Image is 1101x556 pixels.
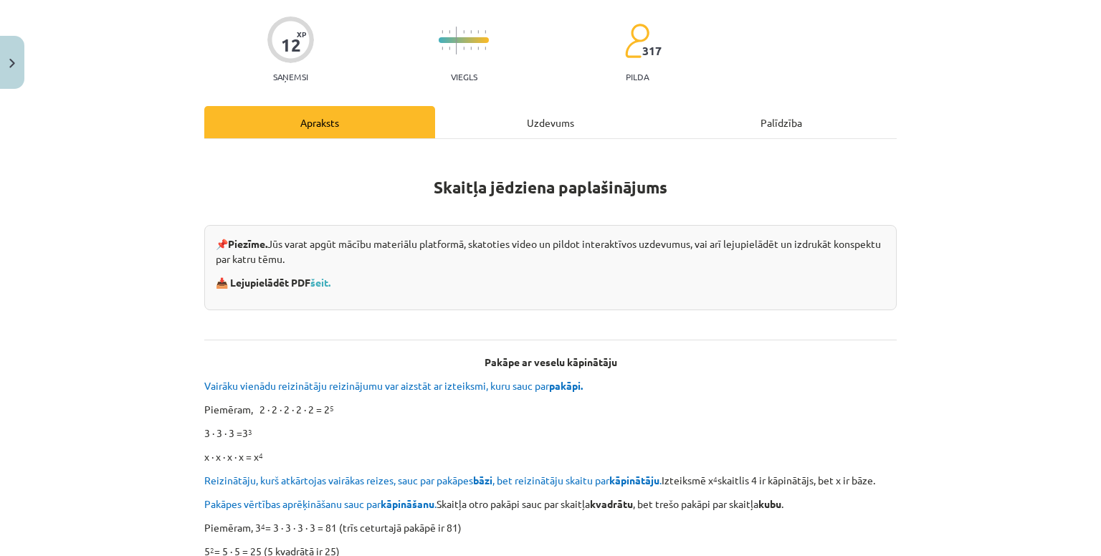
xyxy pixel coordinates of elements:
b: Pakāpe ar veselu kāpinātāju [485,355,617,368]
p: 3 ∙ 3 ∙ 3 =3 [204,426,897,441]
sup: 4 [261,521,265,532]
img: icon-short-line-57e1e144782c952c97e751825c79c345078a6d821885a25fce030b3d8c18986b.svg [477,30,479,34]
div: Uzdevums [435,106,666,138]
sup: 2 [210,545,214,555]
b: bāzi [473,474,492,486]
img: icon-short-line-57e1e144782c952c97e751825c79c345078a6d821885a25fce030b3d8c18986b.svg [470,47,472,50]
b: pakāpi. [549,379,583,392]
img: icon-short-line-57e1e144782c952c97e751825c79c345078a6d821885a25fce030b3d8c18986b.svg [477,47,479,50]
img: students-c634bb4e5e11cddfef0936a35e636f08e4e9abd3cc4e673bd6f9a4125e45ecb1.svg [624,23,649,59]
div: Apraksts [204,106,435,138]
span: Vairāku vienādu reizinātāju reizinājumu var aizstāt ar izteiksmi, kuru sauc par [204,379,585,392]
img: icon-close-lesson-0947bae3869378f0d4975bcd49f059093ad1ed9edebbc8119c70593378902aed.svg [9,59,15,68]
span: XP [297,30,306,38]
strong: Skaitļa jēdziena paplašinājums [434,177,667,198]
p: x ∙ x ∙ x ∙ x = x [204,449,897,464]
div: Palīdzība [666,106,897,138]
sup: 4 [259,450,263,461]
b: kāpinātāju [609,474,659,486]
img: icon-short-line-57e1e144782c952c97e751825c79c345078a6d821885a25fce030b3d8c18986b.svg [449,30,450,34]
b: kubu [758,497,781,510]
p: Piemēram, 2 ∙ 2 ∙ 2 ∙ 2 ∙ 2 = 2 [204,402,897,417]
b: kvadrātu [590,497,633,510]
img: icon-short-line-57e1e144782c952c97e751825c79c345078a6d821885a25fce030b3d8c18986b.svg [442,30,443,34]
sup: 5 [330,403,334,413]
div: 12 [281,35,301,55]
img: icon-short-line-57e1e144782c952c97e751825c79c345078a6d821885a25fce030b3d8c18986b.svg [485,47,486,50]
p: Saņemsi [267,72,314,82]
img: icon-short-line-57e1e144782c952c97e751825c79c345078a6d821885a25fce030b3d8c18986b.svg [485,30,486,34]
p: 📌 Jūs varat apgūt mācību materiālu platformā, skatoties video un pildot interaktīvos uzdevumus, v... [216,236,885,267]
a: šeit. [310,276,330,289]
span: 317 [642,44,662,57]
sup: 4 [713,474,718,484]
p: Viegls [451,72,477,82]
img: icon-short-line-57e1e144782c952c97e751825c79c345078a6d821885a25fce030b3d8c18986b.svg [470,30,472,34]
img: icon-short-line-57e1e144782c952c97e751825c79c345078a6d821885a25fce030b3d8c18986b.svg [442,47,443,50]
p: Skaitļa otro pakāpi sauc par skaitļa , bet trešo pakāpi par skaitļa . [204,497,897,512]
span: Pakāpes vērtības aprēķināšanu sauc par . [204,497,437,510]
strong: 📥 Lejupielādēt PDF [216,276,333,289]
img: icon-long-line-d9ea69661e0d244f92f715978eff75569469978d946b2353a9bb055b3ed8787d.svg [456,27,457,54]
p: Piemēram, 3 = 3 ∙ 3 ∙ 3 ∙ 3 = 81 (trīs ceturtajā pakāpē ir 81) [204,520,897,535]
p: pilda [626,72,649,82]
p: Izteiksmē x skaitlis 4 ir kāpinātājs, bet x ir bāze. [204,473,897,488]
span: Reizinātāju, kurš atkārtojas vairākas reizes, sauc par pakāpes , bet reizinātāju skaitu par . [204,474,662,486]
img: icon-short-line-57e1e144782c952c97e751825c79c345078a6d821885a25fce030b3d8c18986b.svg [463,47,464,50]
img: icon-short-line-57e1e144782c952c97e751825c79c345078a6d821885a25fce030b3d8c18986b.svg [463,30,464,34]
img: icon-short-line-57e1e144782c952c97e751825c79c345078a6d821885a25fce030b3d8c18986b.svg [449,47,450,50]
b: kāpināšanu [381,497,434,510]
sup: 3 [248,426,252,437]
strong: Piezīme. [228,237,267,250]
